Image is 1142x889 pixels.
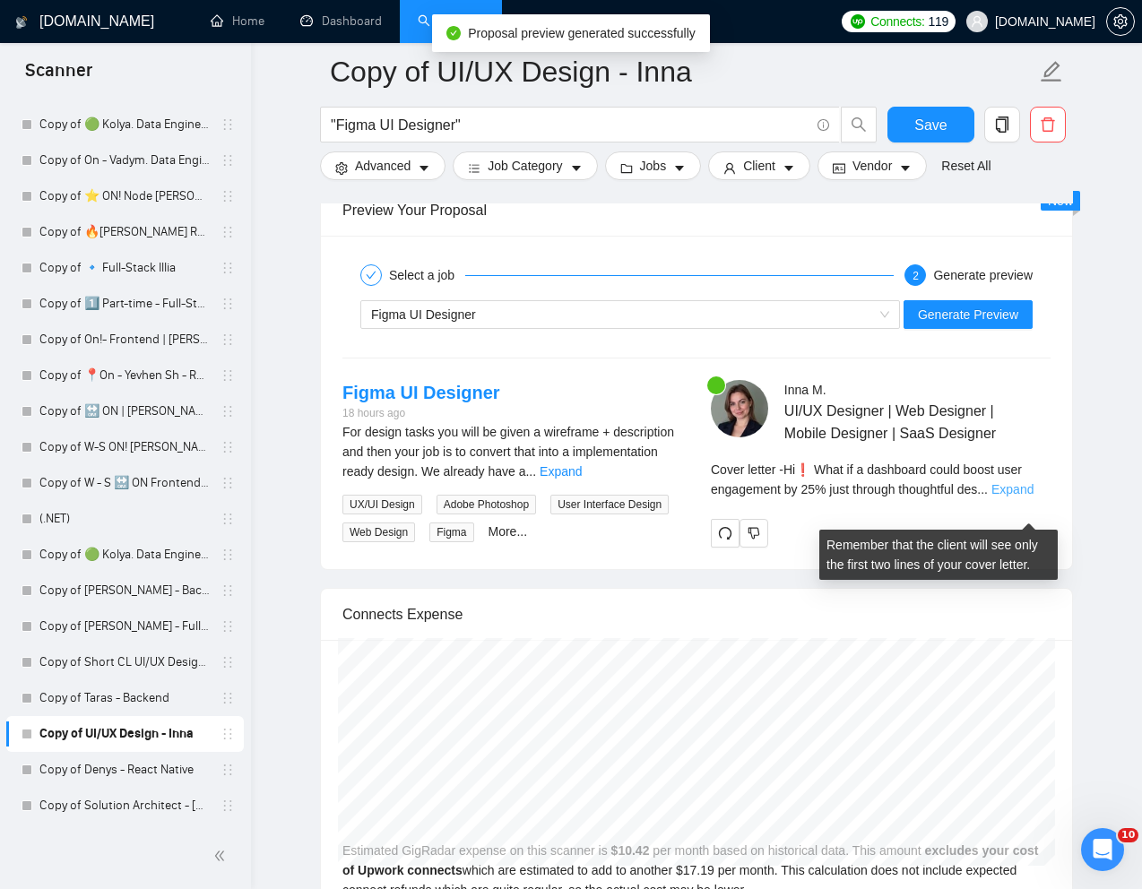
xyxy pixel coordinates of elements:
[300,13,382,29] a: dashboardDashboard
[221,763,235,777] span: holder
[335,161,348,175] span: setting
[39,286,210,322] a: Copy of 1️⃣ Part-time - Full-Stack Vitalii
[39,142,210,178] a: Copy of On - Vadym. Data Engineer - General
[851,14,865,29] img: upwork-logo.png
[723,161,736,175] span: user
[213,847,231,865] span: double-left
[1106,14,1135,29] a: setting
[39,573,210,608] a: Copy of [PERSON_NAME] - Backend
[899,161,912,175] span: caret-down
[39,322,210,358] a: Copy of On!- Frontend | [PERSON_NAME]
[711,519,740,548] button: redo
[1031,117,1065,133] span: delete
[933,264,1033,286] div: Generate preview
[221,476,235,490] span: holder
[1081,828,1124,871] iframe: Intercom live chat
[985,117,1019,133] span: copy
[39,250,210,286] a: Copy of 🔹 Full-Stack Illia
[342,589,1051,640] div: Connects Expense
[818,119,829,131] span: info-circle
[818,151,927,180] button: idcardVendorcaret-down
[39,644,210,680] a: Copy of Short CL UI/UX Design - [PERSON_NAME]
[640,156,667,176] span: Jobs
[39,680,210,716] a: Copy of Taras - Backend
[221,619,235,634] span: holder
[221,261,235,275] span: holder
[437,495,536,514] span: Adobe Photoshop
[819,530,1058,580] div: Remember that the client will see only the first two lines of your cover letter.
[570,161,583,175] span: caret-down
[342,522,415,542] span: Web Design
[833,161,845,175] span: idcard
[39,537,210,573] a: Copy of 🟢 Kolya. Data Engineer - General
[221,548,235,562] span: holder
[221,440,235,454] span: holder
[39,788,210,824] a: Copy of Solution Architect - [PERSON_NAME]
[39,214,210,250] a: Copy of 🔥[PERSON_NAME] React General
[929,12,948,31] span: 119
[221,153,235,168] span: holder
[342,405,500,422] div: 18 hours ago
[371,307,476,322] span: Figma UI Designer
[453,151,597,180] button: barsJob Categorycaret-down
[1107,14,1134,29] span: setting
[711,460,1051,499] div: Remember that the client will see only the first two lines of your cover letter.
[550,495,669,514] span: User Interface Design
[15,8,28,37] img: logo
[429,522,473,542] span: Figma
[320,151,446,180] button: settingAdvancedcaret-down
[941,156,991,176] a: Reset All
[1030,107,1066,142] button: delete
[39,178,210,214] a: Copy of ⭐️ ON! Node [PERSON_NAME]
[221,798,235,813] span: holder
[887,107,974,142] button: Save
[605,151,702,180] button: folderJobscaret-down
[39,608,210,644] a: Copy of [PERSON_NAME] - Full-Stack dev
[784,383,826,397] span: Inna M .
[39,716,210,752] a: Copy of UI/UX Design - Inna
[740,519,768,548] button: dislike
[525,464,536,479] span: ...
[1118,828,1138,842] span: 10
[221,189,235,203] span: holder
[977,482,988,496] span: ...
[489,524,528,539] a: More...
[711,380,768,437] img: c1exgd1l4pKi8T5lXEvpKekpxwWDUnG2tG6lBXAVXxzxkiuboWhMBWFPXX_B6ZO70q
[330,49,1036,94] input: Scanner name...
[221,225,235,239] span: holder
[221,404,235,419] span: holder
[712,526,739,540] span: redo
[389,264,465,286] div: Select a job
[221,691,235,705] span: holder
[366,270,376,281] span: check
[418,13,484,29] a: searchScanner
[991,482,1034,496] a: Expand
[342,495,422,514] span: UX/UI Design
[418,161,430,175] span: caret-down
[904,300,1033,329] button: Generate Preview
[841,107,877,142] button: search
[446,26,461,40] span: check-circle
[342,422,682,481] div: For design tasks you will be given a wireframe + description and then your job is to convert that...
[842,117,876,133] span: search
[39,429,210,465] a: Copy of W-S ON! [PERSON_NAME]/ React Native
[984,107,1020,142] button: copy
[852,156,892,176] span: Vendor
[39,465,210,501] a: Copy of W - S 🔛 ON Frontend - [PERSON_NAME] B | React
[711,462,1022,496] span: Cover letter - Hi❗ What if a dashboard could boost user engagement by 25% just through thoughtful...
[468,26,696,40] span: Proposal preview generated successfully
[342,425,674,479] span: For design tasks you will be given a wireframe + description and then your job is to convert that...
[918,305,1018,324] span: Generate Preview
[221,512,235,526] span: holder
[221,655,235,669] span: holder
[221,297,235,311] span: holder
[783,161,795,175] span: caret-down
[620,161,633,175] span: folder
[743,156,775,176] span: Client
[971,15,983,28] span: user
[342,185,1051,236] div: Preview Your Proposal
[39,358,210,393] a: Copy of 📍On - Yevhen Sh - React General
[1106,7,1135,36] button: setting
[540,464,582,479] a: Expand
[673,161,686,175] span: caret-down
